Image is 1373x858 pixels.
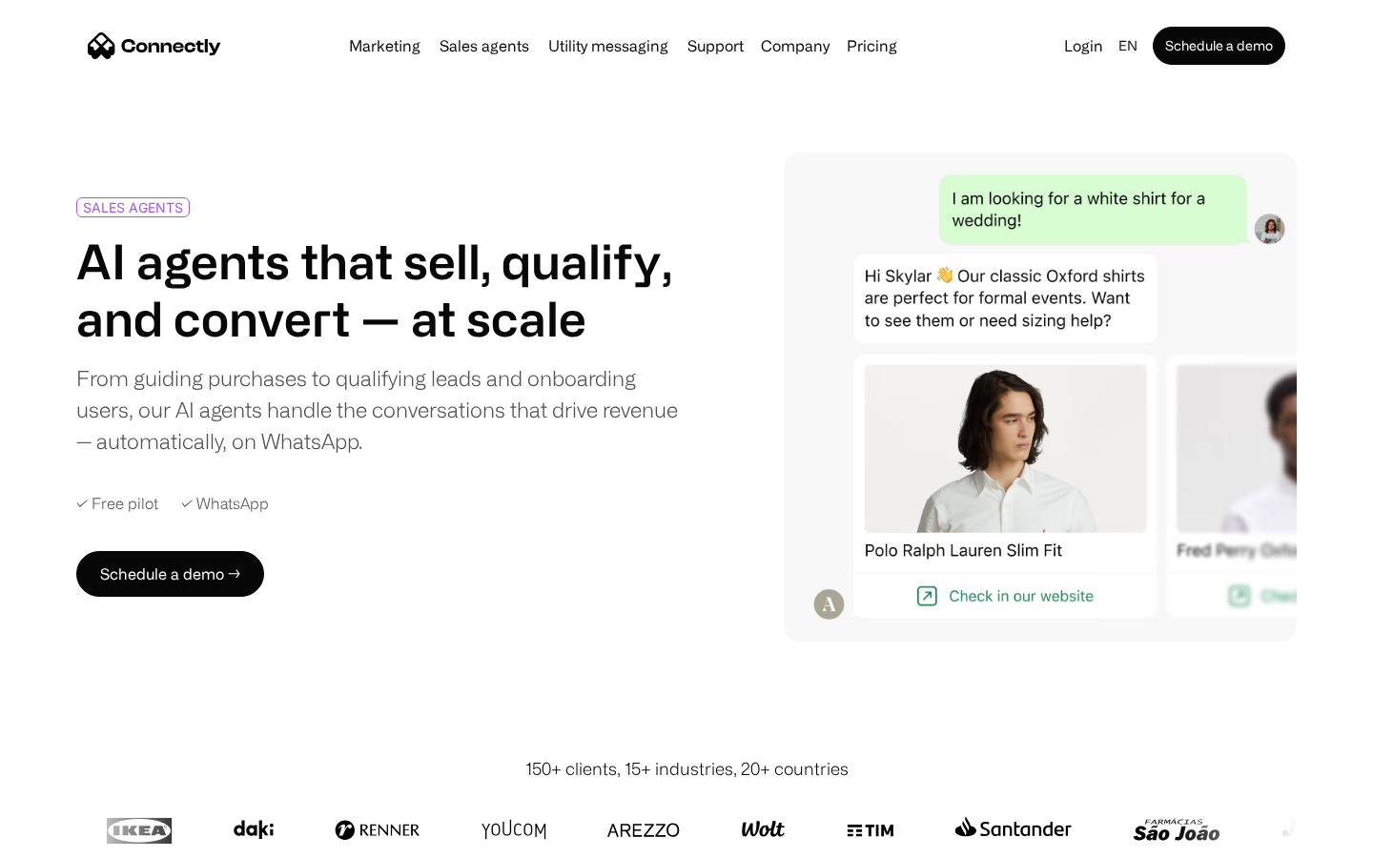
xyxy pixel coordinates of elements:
[19,823,114,851] aside: Language selected: English
[1153,27,1285,65] a: Schedule a demo
[76,362,679,457] div: From guiding purchases to qualifying leads and onboarding users, our AI agents handle the convers...
[76,495,158,513] div: ✓ Free pilot
[541,38,676,53] a: Utility messaging
[680,38,751,53] a: Support
[839,38,905,53] a: Pricing
[181,495,269,513] div: ✓ WhatsApp
[1056,32,1111,59] a: Login
[761,32,830,59] div: Company
[83,200,183,214] div: SALES AGENTS
[76,233,679,347] h1: AI agents that sell, qualify, and convert — at scale
[525,756,849,782] div: 150+ clients, 15+ industries, 20+ countries
[1118,32,1137,59] div: en
[76,551,264,597] a: Schedule a demo →
[341,38,428,53] a: Marketing
[432,38,537,53] a: Sales agents
[38,825,114,851] ul: Language list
